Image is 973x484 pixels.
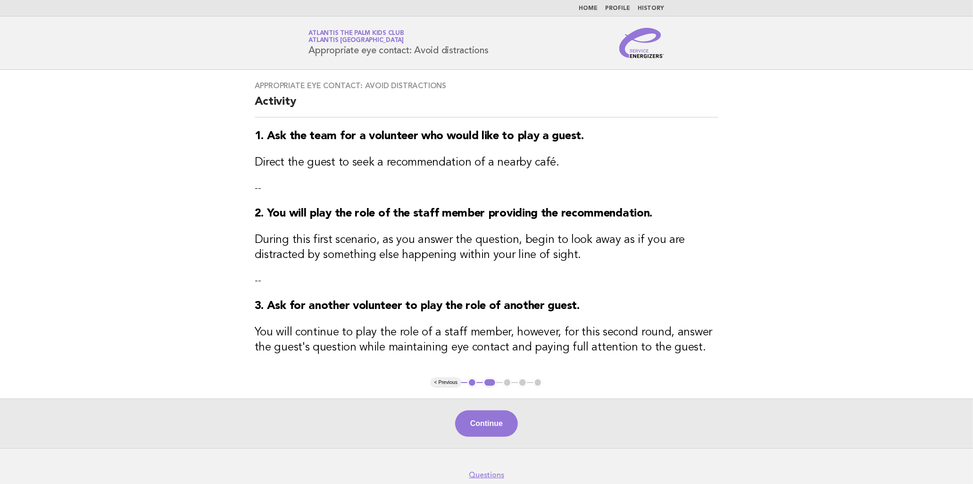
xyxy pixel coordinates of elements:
[309,31,489,55] h1: Appropriate eye contact: Avoid distractions
[309,38,404,44] span: Atlantis [GEOGRAPHIC_DATA]
[483,378,497,387] button: 2
[431,378,461,387] button: < Previous
[255,131,584,142] strong: 1. Ask the team for a volunteer who would like to play a guest.
[606,6,631,11] a: Profile
[255,81,719,91] h3: Appropriate eye contact: Avoid distractions
[255,233,719,263] h3: During this first scenario, as you answer the question, begin to look away as if you are distract...
[619,28,665,58] img: Service Energizers
[309,30,404,43] a: Atlantis The Palm Kids ClubAtlantis [GEOGRAPHIC_DATA]
[638,6,665,11] a: History
[255,182,719,195] p: --
[467,378,477,387] button: 1
[579,6,598,11] a: Home
[255,325,719,355] h3: You will continue to play the role of a staff member, however, for this second round, answer the ...
[255,274,719,287] p: --
[255,300,580,312] strong: 3. Ask for another volunteer to play the role of another guest.
[455,410,518,437] button: Continue
[255,208,653,219] strong: 2. You will play the role of the staff member providing the recommendation.
[469,470,504,480] a: Questions
[255,94,719,117] h2: Activity
[255,155,719,170] h3: Direct the guest to seek a recommendation of a nearby café.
